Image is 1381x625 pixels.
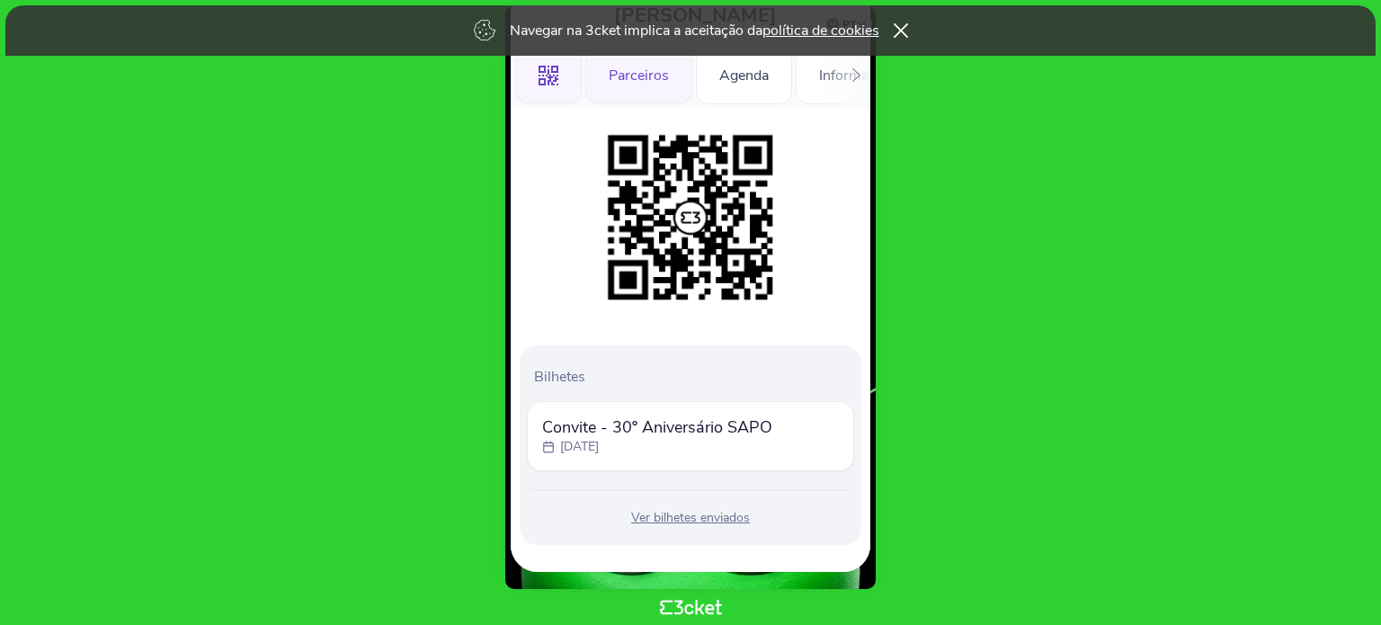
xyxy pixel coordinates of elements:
[534,367,854,387] p: Bilhetes
[510,21,879,40] p: Navegar na 3cket implica a aceitação da
[585,47,692,104] div: Parceiros
[527,509,854,527] div: Ver bilhetes enviados
[585,64,692,84] a: Parceiros
[560,438,599,456] p: [DATE]
[796,64,993,84] a: Informações Adicionais
[696,47,792,104] div: Agenda
[599,126,782,309] img: 61a83ae8bc664874a0a96c0970fe42d5.png
[796,47,993,104] div: Informações Adicionais
[542,416,772,438] span: Convite - 30º Aniversário SAPO
[696,64,792,84] a: Agenda
[762,21,879,40] a: política de cookies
